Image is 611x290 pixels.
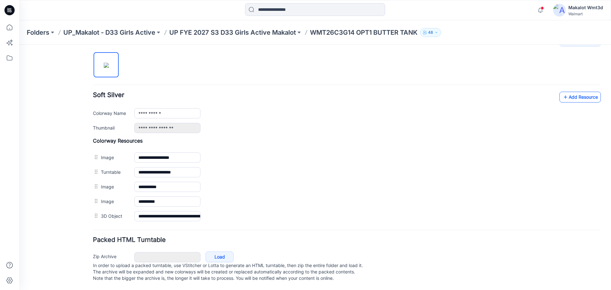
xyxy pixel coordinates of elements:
[82,153,109,160] label: Image
[420,28,441,37] button: 48
[27,28,49,37] a: Folders
[74,46,105,54] span: Soft Silver
[186,207,214,218] a: Load
[568,4,603,11] div: Makalot Wmt3d
[428,29,433,36] p: 48
[82,168,109,175] label: 3D Object
[74,80,109,87] label: Thumbnail
[74,192,582,198] h4: Packed HTML Turntable
[74,218,582,237] p: In order to upload a packed turntable, use VStitcher or Lotta to generate an HTML turntable, then...
[82,138,109,145] label: Image
[19,45,611,290] iframe: edit-style
[74,208,109,215] label: Zip Archive
[553,4,566,17] img: avatar
[63,28,155,37] a: UP_Makalot - D33 Girls Active
[568,11,603,16] div: Walmart
[74,93,582,99] h4: Colorway Resources
[82,124,109,131] label: Turntable
[82,109,109,116] label: Image
[74,65,109,72] label: Colorway Name
[540,47,582,58] a: Add Resource
[310,28,418,37] p: WMT26C3G14 OPT1 BUTTER TANK
[169,28,296,37] a: UP FYE 2027 S3 D33 Girls Active Makalot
